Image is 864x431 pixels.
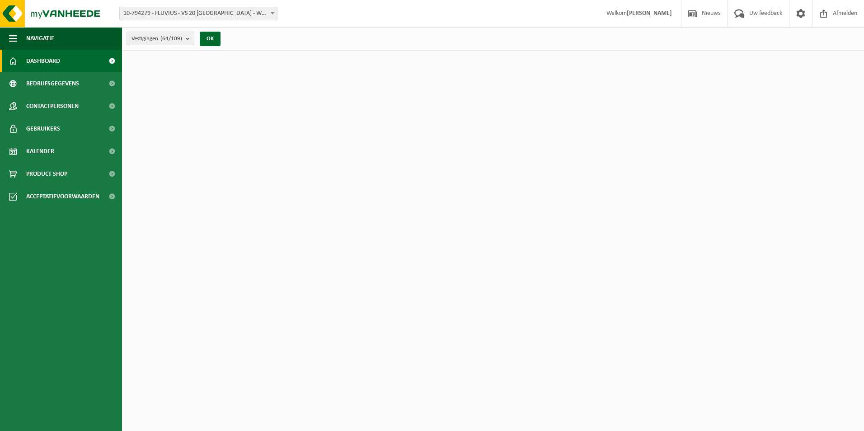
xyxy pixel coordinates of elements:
span: Kalender [26,140,54,163]
strong: [PERSON_NAME] [627,10,672,17]
span: Navigatie [26,27,54,50]
span: Acceptatievoorwaarden [26,185,99,208]
span: 10-794279 - FLUVIUS - VS 20 ANTWERPEN - WERVEN [120,7,277,20]
span: Vestigingen [131,32,182,46]
span: Bedrijfsgegevens [26,72,79,95]
span: 10-794279 - FLUVIUS - VS 20 ANTWERPEN - WERVEN [119,7,277,20]
count: (64/109) [160,36,182,42]
button: OK [200,32,221,46]
button: Vestigingen(64/109) [127,32,194,45]
span: Product Shop [26,163,67,185]
span: Dashboard [26,50,60,72]
span: Gebruikers [26,117,60,140]
span: Contactpersonen [26,95,79,117]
